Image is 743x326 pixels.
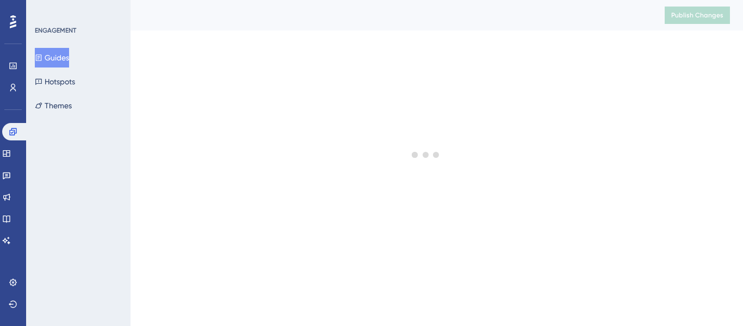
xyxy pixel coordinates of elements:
[35,96,72,115] button: Themes
[665,7,730,24] button: Publish Changes
[35,72,75,91] button: Hotspots
[671,11,723,20] span: Publish Changes
[35,48,69,67] button: Guides
[35,26,76,35] div: ENGAGEMENT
